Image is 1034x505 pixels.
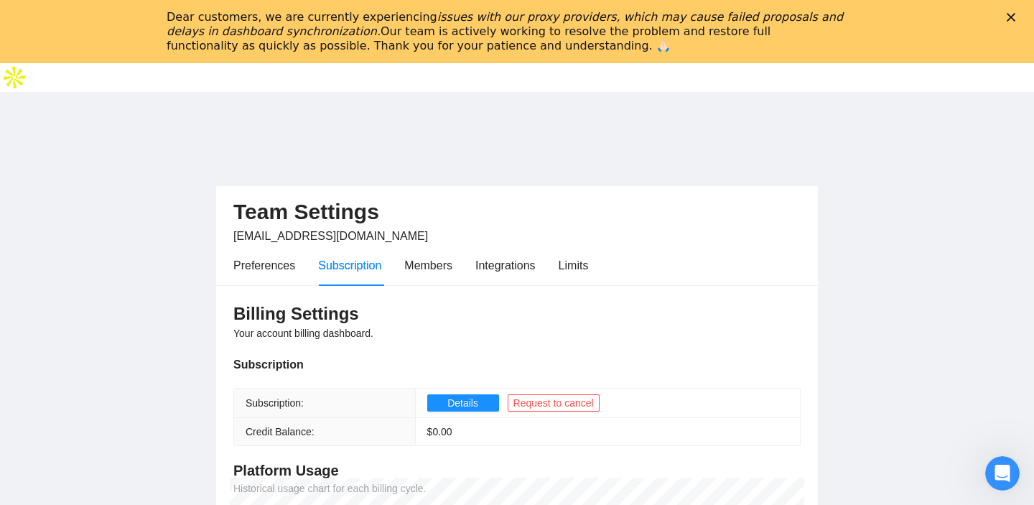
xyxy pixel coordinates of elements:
span: Credit Balance: [246,426,315,437]
span: [EMAIL_ADDRESS][DOMAIN_NAME] [233,230,428,242]
span: Your account billing dashboard. [233,328,373,339]
div: Members [404,256,452,274]
div: Subscription [233,356,801,374]
span: Subscription: [246,397,304,409]
button: Request to cancel [508,394,600,412]
div: Закрити [1007,13,1021,22]
iframe: Intercom live chat [985,456,1020,491]
div: Subscription [318,256,381,274]
div: Dear customers, we are currently experiencing Our team is actively working to resolve the problem... [167,10,844,53]
div: Preferences [233,256,295,274]
h4: Platform Usage [233,460,801,481]
span: Details [447,395,478,411]
button: Details [427,394,499,412]
h3: Billing Settings [233,302,801,325]
h2: Team Settings [233,198,801,227]
div: Integrations [475,256,536,274]
i: issues with our proxy providers, which may cause failed proposals and delays in dashboard synchro... [167,10,843,38]
span: Request to cancel [513,395,594,411]
span: $ 0.00 [427,426,452,437]
div: Limits [559,256,589,274]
